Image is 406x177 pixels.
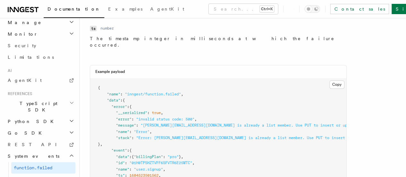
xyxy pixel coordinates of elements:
span: : [136,123,138,128]
span: "billingPlan" [134,155,163,159]
span: : [129,155,132,159]
span: AgentKit [150,6,184,12]
span: TypeScript SDK [5,100,69,113]
button: Search...Ctrl+K [209,4,278,14]
button: Monitor [5,28,75,40]
span: , [181,155,183,159]
span: "stack" [116,136,132,140]
dd: number [100,26,114,31]
span: AgentKit [8,78,42,83]
span: "pro" [168,155,179,159]
button: Manage [5,17,75,28]
span: "error" [111,104,127,109]
span: , [194,117,197,121]
span: : [147,111,150,115]
span: "data" [116,155,129,159]
kbd: Ctrl+K [260,6,274,12]
span: , [161,111,163,115]
a: function.failed [11,162,75,173]
button: Go SDK [5,127,75,139]
span: System events [5,153,59,159]
span: Go SDK [5,130,46,136]
span: : [129,167,132,172]
a: AgentKit [5,75,75,86]
span: Manage [5,19,41,26]
span: Python SDK [5,118,57,125]
code: ts [90,26,97,31]
span: References [5,91,32,96]
span: Documentation [48,6,100,12]
a: Documentation [44,2,104,18]
span: Monitor [5,31,38,37]
span: AI [5,68,12,73]
span: function.failed [14,165,52,170]
span: : [132,117,134,121]
span: { [132,155,134,159]
button: Toggle dark mode [305,5,320,13]
span: : [120,98,123,102]
span: "name" [107,92,120,96]
button: Python SDK [5,116,75,127]
span: : [120,92,123,96]
span: "name" [116,167,129,172]
span: : [129,129,132,134]
span: : [127,148,129,153]
span: "[PERSON_NAME][EMAIL_ADDRESS][DOMAIN_NAME] is already a list member. Use PUT to insert or update ... [141,123,390,128]
span: Security [8,43,36,48]
span: "user.signup" [134,167,163,172]
span: , [192,161,194,165]
span: , [150,129,152,134]
span: : [132,136,134,140]
span: REST API [8,142,62,147]
span: Limitations [8,55,54,60]
span: : [125,161,127,165]
span: , [100,142,102,146]
button: Copy [329,80,344,89]
span: , [181,92,183,96]
span: , [163,167,165,172]
span: "id" [116,161,125,165]
span: "01H0TPSHZTVFF6SFVTR6E25MTC" [129,161,192,165]
span: { [123,98,125,102]
span: : [163,155,165,159]
a: Examples [104,2,146,17]
span: "invalid status code: 500" [136,117,194,121]
span: "__serialized" [116,111,147,115]
a: REST API [5,139,75,150]
span: true [152,111,161,115]
span: { [129,148,132,153]
a: Contact sales [330,4,389,14]
span: } [179,155,181,159]
span: "inngest/function.failed" [125,92,181,96]
h3: Example payload [95,69,125,74]
a: Limitations [5,51,75,63]
span: "message" [116,123,136,128]
p: The timestamp integer in milliseconds at which the failure occurred. [90,35,336,48]
span: { [129,104,132,109]
button: System events [5,150,75,162]
span: "Error" [134,129,150,134]
button: TypeScript SDK [5,98,75,116]
span: "data" [107,98,120,102]
span: "event" [111,148,127,153]
span: Examples [108,6,143,12]
span: { [98,85,100,90]
a: AgentKit [146,2,188,17]
span: "error" [116,117,132,121]
span: "name" [116,129,129,134]
a: Security [5,40,75,51]
span: : [127,104,129,109]
span: } [98,142,100,146]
